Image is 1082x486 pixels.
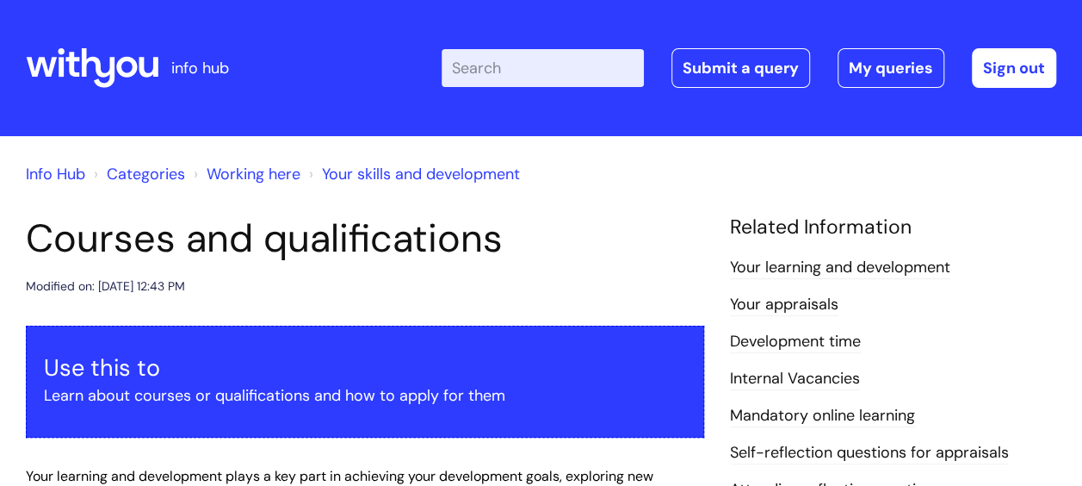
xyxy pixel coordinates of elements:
a: Your skills and development [322,164,520,184]
a: Your learning and development [730,257,950,279]
a: My queries [838,48,944,88]
div: | - [442,48,1056,88]
a: Working here [207,164,300,184]
h1: Courses and qualifications [26,215,704,262]
a: Submit a query [671,48,810,88]
li: Solution home [90,160,185,188]
a: Development time [730,331,861,353]
a: Mandatory online learning [730,405,915,427]
h4: Related Information [730,215,1056,240]
div: Modified on: [DATE] 12:43 PM [26,276,185,297]
p: Learn about courses or qualifications and how to apply for them [44,382,686,409]
a: Internal Vacancies [730,368,860,390]
li: Your skills and development [305,160,520,188]
input: Search [442,49,644,87]
a: Your appraisals [730,294,838,316]
a: Categories [107,164,185,184]
a: Sign out [972,48,1056,88]
li: Working here [189,160,300,188]
p: info hub [171,54,229,82]
a: Info Hub [26,164,85,184]
a: Self-reflection questions for appraisals [730,442,1009,464]
h3: Use this to [44,354,686,382]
